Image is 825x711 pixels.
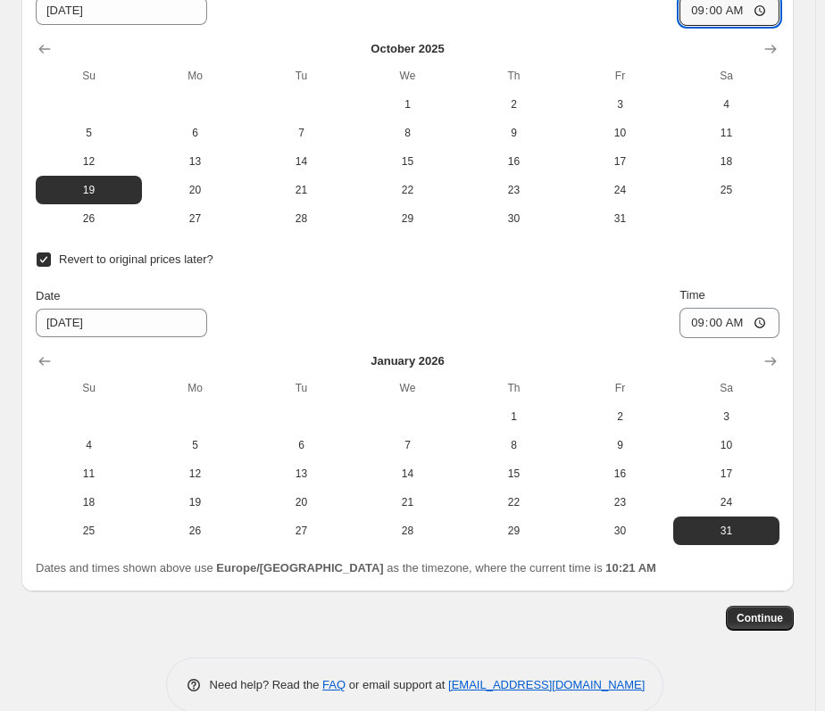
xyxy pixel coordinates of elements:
[448,678,645,691] a: [EMAIL_ADDRESS][DOMAIN_NAME]
[36,561,656,575] span: Dates and times shown above use as the timezone, where the current time is
[468,495,560,509] span: 22
[567,488,673,517] button: Friday January 23 2026
[354,459,461,488] button: Wednesday January 14 2026
[354,176,461,204] button: Wednesday October 22 2025
[248,431,354,459] button: Tuesday January 6 2026
[362,69,454,83] span: We
[468,97,560,112] span: 2
[673,119,779,147] button: Saturday October 11 2025
[36,204,142,233] button: Sunday October 26 2025
[673,517,779,545] button: Saturday January 31 2026
[680,438,772,452] span: 10
[737,611,783,625] span: Continue
[59,252,213,266] span: Revert to original prices later?
[43,381,135,395] span: Su
[468,154,560,169] span: 16
[574,524,666,538] span: 30
[574,438,666,452] span: 9
[142,459,248,488] button: Monday January 12 2026
[574,211,666,226] span: 31
[248,147,354,176] button: Tuesday October 14 2025
[567,147,673,176] button: Friday October 17 2025
[362,183,454,197] span: 22
[468,467,560,481] span: 15
[43,126,135,140] span: 5
[142,119,248,147] button: Monday October 6 2025
[149,381,241,395] span: Mo
[255,438,347,452] span: 6
[255,69,347,83] span: Tu
[149,495,241,509] span: 19
[354,62,461,90] th: Wednesday
[354,204,461,233] button: Wednesday October 29 2025
[36,119,142,147] button: Sunday October 5 2025
[574,495,666,509] span: 23
[468,183,560,197] span: 23
[255,524,347,538] span: 27
[149,467,241,481] span: 12
[36,517,142,545] button: Sunday January 25 2026
[248,119,354,147] button: Tuesday October 7 2025
[354,431,461,459] button: Wednesday January 7 2026
[567,119,673,147] button: Friday October 10 2025
[142,62,248,90] th: Monday
[567,176,673,204] button: Friday October 24 2025
[574,467,666,481] span: 16
[32,349,57,374] button: Show previous month, December 2025
[142,488,248,517] button: Monday January 19 2026
[142,204,248,233] button: Monday October 27 2025
[322,678,346,691] a: FAQ
[673,402,779,431] button: Saturday January 3 2026
[142,431,248,459] button: Monday January 5 2026
[36,488,142,517] button: Sunday January 18 2026
[461,402,567,431] button: Thursday January 1 2026
[673,374,779,402] th: Saturday
[673,459,779,488] button: Saturday January 17 2026
[680,524,772,538] span: 31
[142,517,248,545] button: Monday January 26 2026
[36,289,60,302] span: Date
[36,176,142,204] button: Sunday October 19 2025
[149,154,241,169] span: 13
[43,467,135,481] span: 11
[726,606,794,631] button: Continue
[362,154,454,169] span: 15
[680,69,772,83] span: Sa
[468,524,560,538] span: 29
[468,211,560,226] span: 30
[461,431,567,459] button: Thursday January 8 2026
[673,90,779,119] button: Saturday October 4 2025
[354,374,461,402] th: Wednesday
[43,524,135,538] span: 25
[255,467,347,481] span: 13
[36,147,142,176] button: Sunday October 12 2025
[680,183,772,197] span: 25
[354,119,461,147] button: Wednesday October 8 2025
[567,204,673,233] button: Friday October 31 2025
[362,495,454,509] span: 21
[461,459,567,488] button: Thursday January 15 2026
[673,147,779,176] button: Saturday October 18 2025
[255,211,347,226] span: 28
[248,459,354,488] button: Tuesday January 13 2026
[468,381,560,395] span: Th
[567,90,673,119] button: Friday October 3 2025
[248,374,354,402] th: Tuesday
[461,374,567,402] th: Thursday
[43,183,135,197] span: 19
[574,183,666,197] span: 24
[461,119,567,147] button: Thursday October 9 2025
[255,126,347,140] span: 7
[248,62,354,90] th: Tuesday
[43,211,135,226] span: 26
[142,176,248,204] button: Monday October 20 2025
[362,97,454,112] span: 1
[673,431,779,459] button: Saturday January 10 2026
[680,495,772,509] span: 24
[255,495,347,509] span: 20
[248,176,354,204] button: Tuesday October 21 2025
[142,374,248,402] th: Monday
[149,69,241,83] span: Mo
[574,409,666,424] span: 2
[216,561,383,575] b: Europe/[GEOGRAPHIC_DATA]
